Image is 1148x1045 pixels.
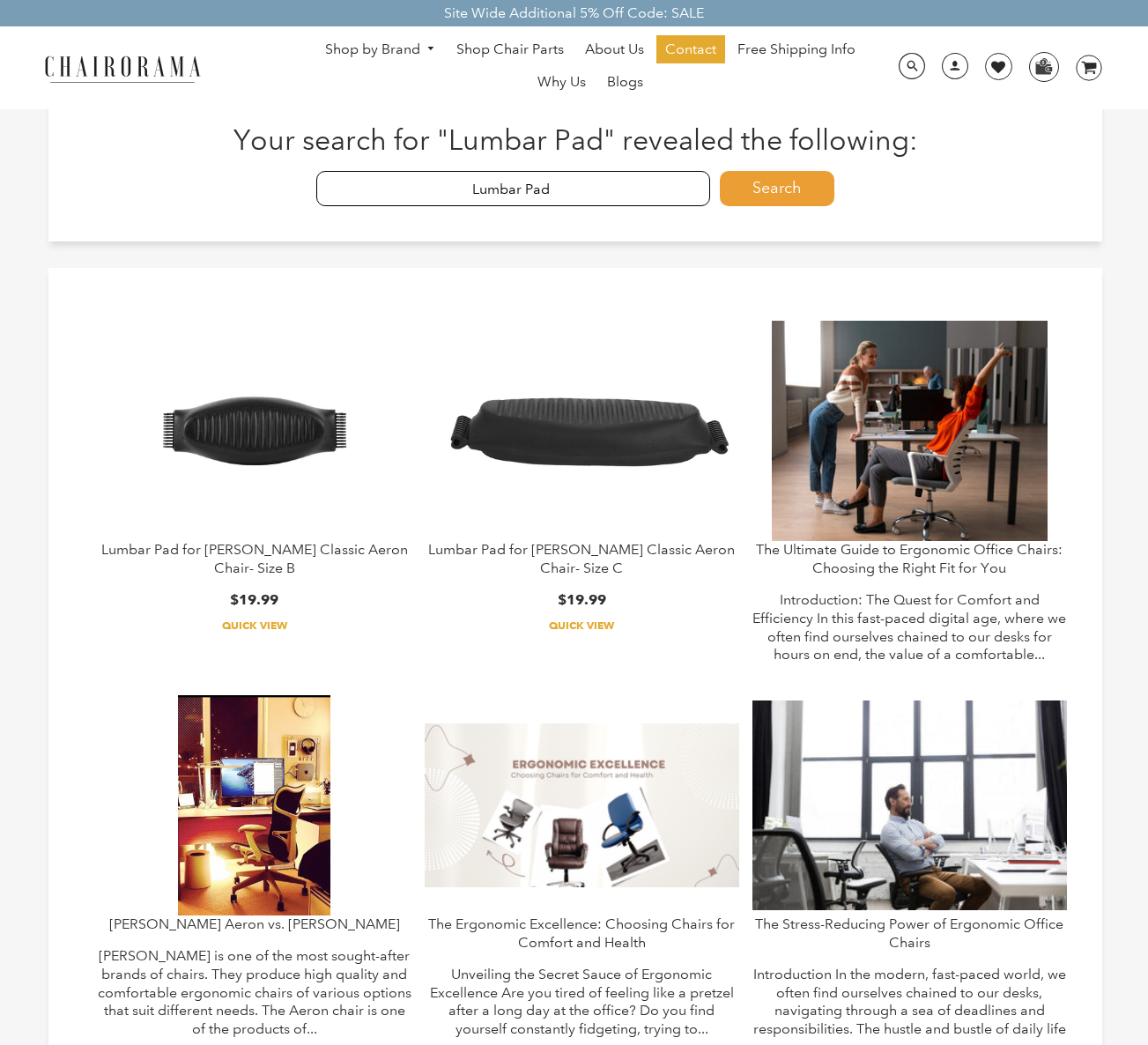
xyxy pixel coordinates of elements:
[537,73,586,92] span: Why Us
[752,695,1067,915] img: The Stress-Reducing Power of Ergonomic Office Chairs
[84,123,1067,157] h1: Your search for "Lumbar Pad" revealed the following:
[772,321,1048,541] img: The Ultimate Guide to Ergonomic Office Chairs: Choosing the Right Fit for You
[720,171,834,206] button: Search
[558,591,606,608] span: $19.99
[101,541,408,576] a: Lumbar Pad for [PERSON_NAME] Classic Aeron Chair- Size B
[428,915,735,951] a: The Ergonomic Excellence: Choosing Chairs for Comfort and Health
[425,966,739,1039] p: Unveiling the Secret Sauce of Ergonomic Excellence Are you tired of feeling like a pretzel after ...
[97,947,411,1039] p: [PERSON_NAME] is one of the most sought-after brands of chairs. They produce high quality and com...
[456,41,564,59] span: Shop Chair Parts
[428,541,735,576] a: Lumbar Pad for [PERSON_NAME] Classic Aeron Chair- Size C
[448,35,573,63] a: Shop Chair Parts
[230,591,278,608] span: $19.99
[656,35,725,63] a: Contact
[737,41,855,59] span: Free Shipping Info
[97,321,411,541] a: Lumbar Pad for Herman Miller Classic Aeron Chair- Size B - chairorama
[1030,53,1057,79] img: WhatsApp_Image_2024-07-12_at_16.23.01.webp
[285,35,895,100] nav: DesktopNavigation
[607,73,643,92] span: Blogs
[316,171,709,206] input: Enter Search Terms...
[316,36,445,63] a: Shop by Brand
[598,68,652,96] a: Blogs
[529,68,595,96] a: Why Us
[585,41,644,59] span: About Us
[97,695,411,915] a: Herman Miller Aeron vs. Herman Miller Mirra
[109,915,400,932] a: [PERSON_NAME] Aeron vs. [PERSON_NAME]
[425,695,739,915] img: The Ergonomic Excellence: Choosing Chairs for Comfort and Health
[756,541,1063,576] a: The Ultimate Guide to Ergonomic Office Chairs: Choosing the Right Fit for You
[755,915,1063,951] a: The Stress-Reducing Power of Ergonomic Office Chairs
[752,321,1067,541] a: The Ultimate Guide to Ergonomic Office Chairs: Choosing the Right Fit for You
[97,619,411,633] a: Quick View
[752,591,1067,664] p: Introduction: The Quest for Comfort and Efficiency In this fast-paced digital age, where we often...
[425,619,739,633] a: Quick View
[144,321,365,541] img: Lumbar Pad for Herman Miller Classic Aeron Chair- Size B - chairorama
[178,695,331,915] img: Herman Miller Aeron vs. Herman Miller Mirra
[34,53,211,84] img: chairorama
[729,35,864,63] a: Free Shipping Info
[425,321,739,541] img: Lumbar Pad for Herman Miller Classic Aeron Chair- Size C - chairorama
[576,35,653,63] a: About Us
[665,41,716,59] span: Contact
